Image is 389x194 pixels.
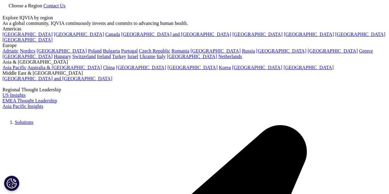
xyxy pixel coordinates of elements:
a: Russia [242,48,255,53]
button: Cookie Settings [4,176,19,191]
a: [GEOGRAPHIC_DATA] [308,48,358,53]
a: Netherlands [218,54,242,59]
a: [GEOGRAPHIC_DATA] [232,32,283,37]
a: China [103,65,115,70]
a: Italy [157,54,165,59]
a: [GEOGRAPHIC_DATA] [232,65,282,70]
a: [GEOGRAPHIC_DATA] and [GEOGRAPHIC_DATA] [2,76,112,81]
a: Israel [127,54,138,59]
a: Ireland [97,54,111,59]
a: [GEOGRAPHIC_DATA] [335,32,385,37]
div: Europe [2,43,387,48]
a: [GEOGRAPHIC_DATA] [2,54,53,59]
a: [GEOGRAPHIC_DATA] [116,65,166,70]
a: [GEOGRAPHIC_DATA] and [GEOGRAPHIC_DATA] [121,32,231,37]
a: Asia Pacific [2,65,26,70]
a: [GEOGRAPHIC_DATA] [2,37,53,42]
a: Czech Republic [139,48,170,53]
a: [GEOGRAPHIC_DATA] [256,48,306,53]
div: Middle East & [GEOGRAPHIC_DATA] [2,70,387,76]
a: Asia Pacific Insights [2,104,43,109]
a: EMEA Thought Leadership [2,98,57,103]
div: Regional Thought Leadership [2,87,387,93]
div: As a global community, IQVIA continuously invests and commits to advancing human health. [2,21,387,26]
span: Choose a Region [9,3,42,8]
a: US Insights [2,93,26,98]
a: Greece [359,48,373,53]
a: Nordics [20,48,35,53]
a: Portugal [121,48,138,53]
a: Adriatic [2,48,18,53]
a: [GEOGRAPHIC_DATA] [168,65,218,70]
a: Romania [172,48,189,53]
a: [GEOGRAPHIC_DATA] [167,54,217,59]
a: Solutions [15,120,33,125]
div: Explore IQVIA by region [2,15,387,21]
a: Korea [219,65,231,70]
a: [GEOGRAPHIC_DATA] [37,48,87,53]
a: Canada [105,32,120,37]
a: [GEOGRAPHIC_DATA] [284,32,334,37]
a: Contact Us [43,3,65,8]
a: Ukraine [140,54,156,59]
a: Poland [88,48,101,53]
a: [GEOGRAPHIC_DATA] [284,65,334,70]
a: [GEOGRAPHIC_DATA] [191,48,241,53]
a: Hungary [54,54,71,59]
a: [GEOGRAPHIC_DATA] [54,32,104,37]
a: Switzerland [72,54,96,59]
div: Americas [2,26,387,32]
a: Australia & [GEOGRAPHIC_DATA] [27,65,102,70]
a: Bulgaria [103,48,120,53]
div: Asia & [GEOGRAPHIC_DATA] [2,59,387,65]
a: Turkey [112,54,126,59]
a: [GEOGRAPHIC_DATA] [2,32,53,37]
